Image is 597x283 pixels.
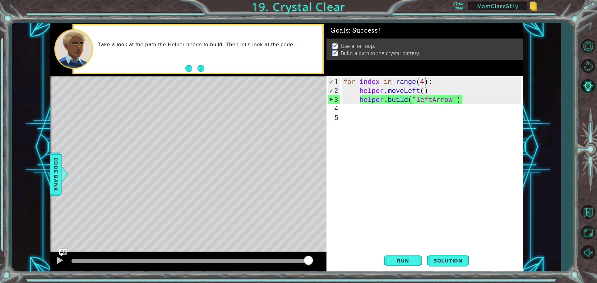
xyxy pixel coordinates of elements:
[530,2,537,11] img: Copy class code
[579,37,597,55] button: Level Options
[51,155,61,193] span: Code Bank
[59,249,67,256] button: Ask AI
[328,86,340,95] div: 2
[579,77,597,95] button: AI Hint
[185,65,197,72] button: Back
[427,258,469,264] span: Solution
[427,251,469,270] button: Solution
[384,251,422,270] button: Shift+Enter: Run current code.
[332,50,338,55] img: Check mark for checkbox
[328,113,340,122] div: 5
[579,202,597,223] a: Back to Map
[331,27,380,34] span: Goals
[579,244,597,262] button: Unmute
[341,50,421,57] p: Build a path to the crystal battery.
[53,255,66,267] button: Ctrl + P: Play
[579,203,597,221] button: Back to Map
[328,77,340,86] div: 1
[579,57,597,75] button: Restart Level
[332,43,338,48] img: Check mark for checkbox
[452,2,465,10] label: Class Code
[328,104,340,113] div: 4
[579,224,597,242] button: Maximize Browser
[50,76,338,259] div: Level Map
[341,43,376,49] p: Use a for loop.
[391,258,415,264] span: Run
[196,64,205,73] button: Next
[349,27,380,34] span: : Success!
[328,95,340,104] div: 3
[98,41,318,48] p: Take a look at the path the Helper needs to build. Then let's look at the code...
